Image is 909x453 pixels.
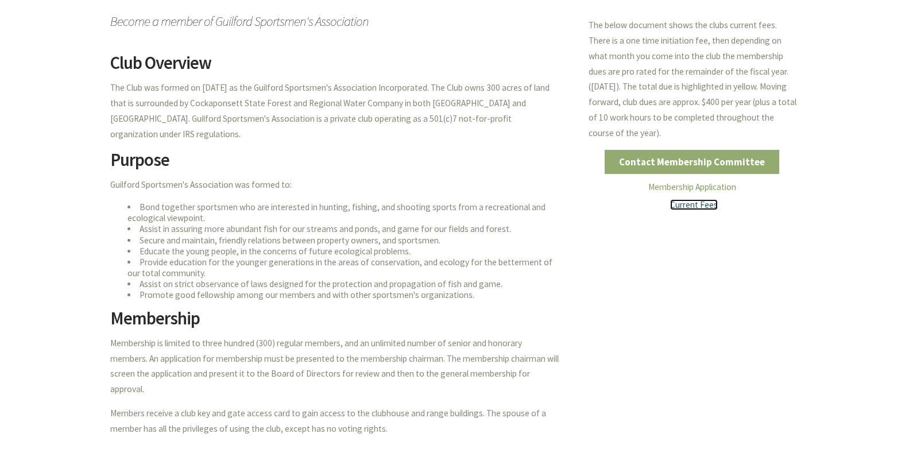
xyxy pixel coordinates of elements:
li: Educate the young people, in the concerns of future ecological problems. [127,246,560,257]
p: The Club was formed on [DATE] as the Guilford Sportsmen's Association Incorporated. The Club owns... [110,80,560,142]
h2: Purpose [110,151,560,177]
p: The below document shows the clubs current fees. There is a one time initiation fee, then dependi... [589,18,799,141]
h2: Club Overview [110,54,560,80]
li: Assist on strict observance of laws designed for the protection and propagation of fish and game. [127,278,560,289]
p: Membership is limited to three hundred (300) regular members, and an unlimited number of senior a... [110,336,560,397]
li: Bond together sportsmen who are interested in hunting, fishing, and shooting sports from a recrea... [127,202,560,223]
li: Provide education for the younger generations in the areas of conservation, and ecology for the b... [127,257,560,278]
a: Membership Application [648,181,736,192]
h2: Membership [110,309,560,336]
p: Members receive a club key and gate access card to gain access to the clubhouse and range buildin... [110,406,560,437]
li: Promote good fellowship among our members and with other sportsmen's organizations. [127,289,560,300]
a: Contact Membership Committee [605,150,780,174]
span: Become a member of Guilford Sportsmen's Association [110,8,560,28]
li: Secure and maintain, friendly relations between property owners, and sportsmen. [127,235,560,246]
p: Guilford Sportsmen's Association was formed to: [110,177,560,193]
a: Current Fees [670,199,718,210]
li: Assist in assuring more abundant fish for our streams and ponds, and game for our fields and forest. [127,223,560,234]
